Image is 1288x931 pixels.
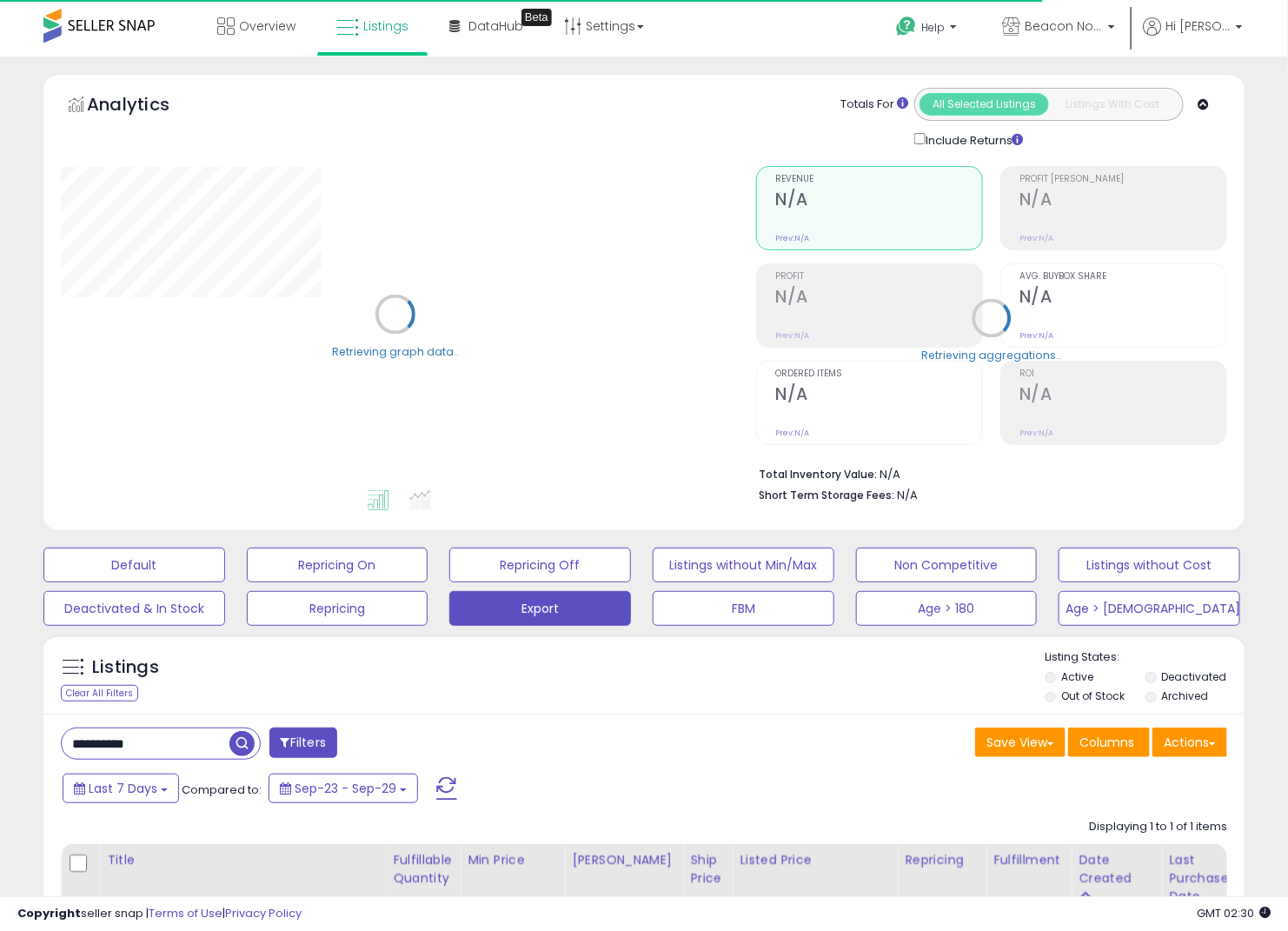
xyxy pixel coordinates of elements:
[840,96,908,113] div: Totals For
[1161,669,1226,684] label: Deactivated
[468,851,557,869] div: Min Price
[1165,17,1231,35] span: Hi [PERSON_NAME]
[247,548,428,582] button: Repricing On
[107,851,378,869] div: Title
[1079,851,1154,888] div: Date Created
[225,905,302,921] a: Privacy Policy
[905,851,979,869] div: Repricing
[921,20,945,35] span: Help
[393,851,453,888] div: Fulfillable Quantity
[1046,649,1245,666] p: Listing States:
[182,781,262,798] span: Compared to:
[1068,728,1150,757] button: Columns
[1161,688,1208,703] label: Archived
[61,685,138,702] div: Clear All Filters
[1061,669,1093,684] label: Active
[922,348,1062,363] div: Retrieving aggregations..
[332,344,459,360] div: Retrieving graph data..
[43,548,225,582] button: Default
[690,851,725,888] div: Ship Price
[1059,591,1240,626] button: Age > [DEMOGRAPHIC_DATA]
[17,906,302,922] div: seller snap | |
[1059,548,1240,582] button: Listings without Cost
[269,774,418,803] button: Sep-23 - Sep-29
[856,591,1038,626] button: Age > 180
[521,9,552,26] div: Tooltip anchor
[740,851,890,869] div: Listed Price
[149,905,222,921] a: Terms of Use
[653,548,834,582] button: Listings without Min/Max
[1079,734,1134,751] span: Columns
[239,17,295,35] span: Overview
[895,16,917,37] i: Get Help
[89,780,157,797] span: Last 7 Days
[975,728,1066,757] button: Save View
[247,591,428,626] button: Repricing
[572,851,675,869] div: [PERSON_NAME]
[653,591,834,626] button: FBM
[1061,688,1125,703] label: Out of Stock
[43,591,225,626] button: Deactivated & In Stock
[882,3,974,57] a: Help
[269,728,337,758] button: Filters
[901,130,1045,149] div: Include Returns
[1089,819,1227,835] div: Displaying 1 to 1 of 1 items
[92,655,159,680] h5: Listings
[449,548,631,582] button: Repricing Off
[856,548,1038,582] button: Non Competitive
[295,780,396,797] span: Sep-23 - Sep-29
[363,17,408,35] span: Listings
[1048,93,1178,116] button: Listings With Cost
[1143,17,1243,57] a: Hi [PERSON_NAME]
[993,851,1064,869] div: Fulfillment
[87,92,203,121] h5: Analytics
[1169,851,1232,924] div: Last Purchase Date (GMT)
[1152,728,1227,757] button: Actions
[1197,905,1271,921] span: 2025-10-7 02:30 GMT
[468,17,523,35] span: DataHub
[63,774,179,803] button: Last 7 Days
[449,591,631,626] button: Export
[1025,17,1103,35] span: Beacon North
[920,93,1049,116] button: All Selected Listings
[17,905,81,921] strong: Copyright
